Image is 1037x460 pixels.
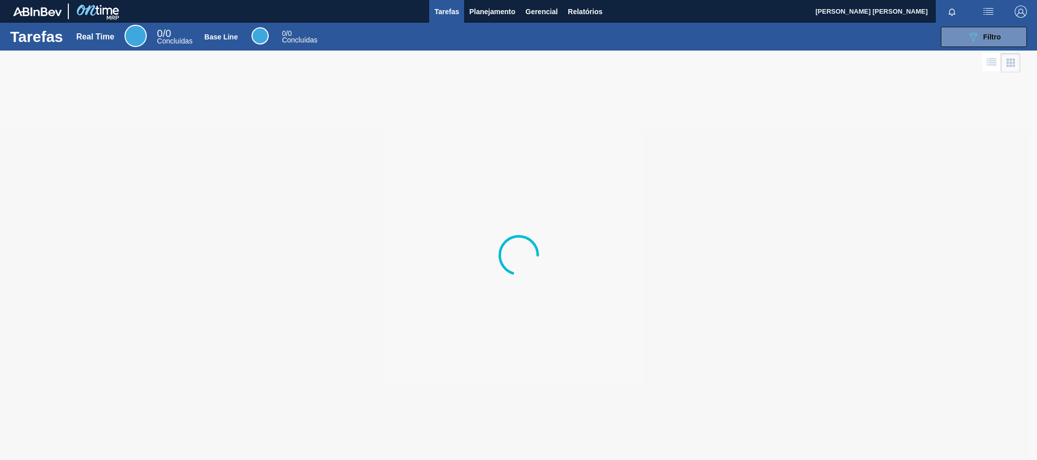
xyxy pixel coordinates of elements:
span: Filtro [983,33,1001,41]
span: Planejamento [469,6,515,18]
img: TNhmsLtSVTkK8tSr43FrP2fwEKptu5GPRR3wAAAABJRU5ErkJggg== [13,7,62,16]
span: Gerencial [525,6,558,18]
div: Real Time [125,25,147,47]
span: Concluídas [157,37,192,45]
div: Real Time [157,29,192,44]
span: Relatórios [568,6,602,18]
span: / 0 [157,28,171,39]
img: Logout [1015,6,1027,18]
span: Concluídas [282,36,317,44]
div: Real Time [76,32,114,41]
div: Base Line [282,30,317,43]
button: Filtro [941,27,1027,47]
div: Base Line [252,27,269,44]
h1: Tarefas [10,31,63,42]
span: Tarefas [434,6,459,18]
span: / 0 [282,29,292,37]
div: Base Line [204,33,238,41]
span: 0 [157,28,162,39]
span: 0 [282,29,286,37]
button: Notificações [936,5,968,19]
img: userActions [982,6,994,18]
